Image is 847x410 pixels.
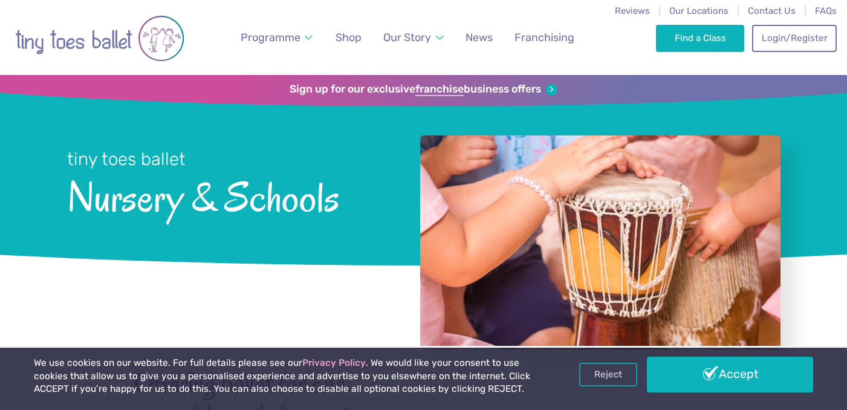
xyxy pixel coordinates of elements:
[336,31,362,44] span: Shop
[330,24,367,51] a: Shop
[15,8,184,69] img: tiny toes ballet
[669,5,729,16] a: Our Locations
[815,5,837,16] a: FAQs
[415,83,464,96] strong: franchise
[514,31,574,44] span: Franchising
[235,24,319,51] a: Programme
[34,357,540,396] p: We use cookies on our website. For full details please see our . We would like your consent to us...
[466,31,493,44] span: News
[656,25,745,51] a: Find a Class
[67,171,388,220] span: Nursery & Schools
[290,83,557,96] a: Sign up for our exclusivefranchisebusiness offers
[647,357,813,392] a: Accept
[67,149,186,169] small: tiny toes ballet
[460,24,498,51] a: News
[752,25,837,51] a: Login/Register
[383,31,431,44] span: Our Story
[510,24,580,51] a: Franchising
[748,5,796,16] a: Contact Us
[579,363,637,386] a: Reject
[615,5,650,16] a: Reviews
[378,24,449,51] a: Our Story
[241,31,300,44] span: Programme
[302,357,366,368] a: Privacy Policy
